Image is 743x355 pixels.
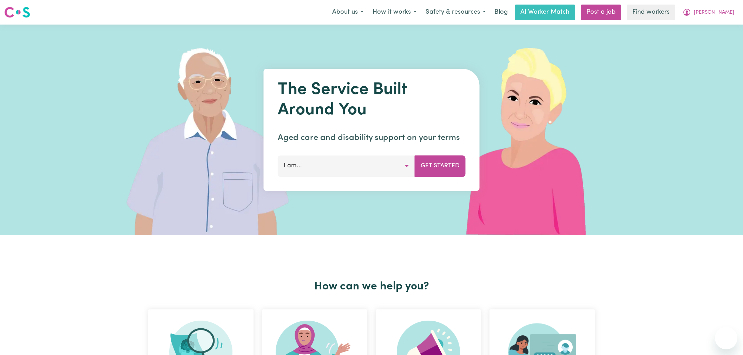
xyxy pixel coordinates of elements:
[144,280,599,293] h2: How can we help you?
[715,327,737,349] iframe: Button to launch messaging window
[278,80,466,120] h1: The Service Built Around You
[515,5,575,20] a: AI Worker Match
[627,5,675,20] a: Find workers
[415,155,466,176] button: Get Started
[694,9,734,16] span: [PERSON_NAME]
[4,6,30,19] img: Careseekers logo
[490,5,512,20] a: Blog
[421,5,490,20] button: Safety & resources
[368,5,421,20] button: How it works
[278,132,466,144] p: Aged care and disability support on your terms
[278,155,415,176] button: I am...
[4,4,30,20] a: Careseekers logo
[678,5,739,20] button: My Account
[328,5,368,20] button: About us
[581,5,621,20] a: Post a job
